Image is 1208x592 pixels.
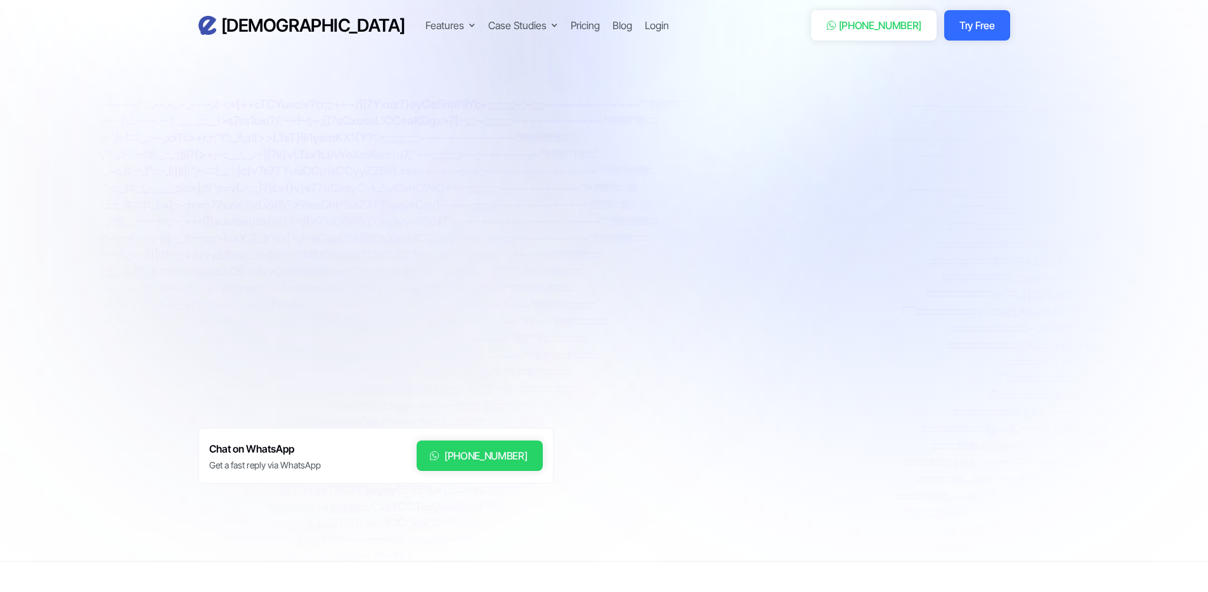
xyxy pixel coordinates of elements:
[944,10,1010,41] a: Try Free
[488,18,558,33] div: Case Studies
[488,18,547,33] div: Case Studies
[571,18,600,33] a: Pricing
[425,18,476,33] div: Features
[645,18,669,33] a: Login
[425,18,464,33] div: Features
[417,441,543,471] a: [PHONE_NUMBER]
[811,10,937,41] a: [PHONE_NUMBER]
[221,15,405,37] h3: [DEMOGRAPHIC_DATA]
[209,441,321,458] h6: Chat on WhatsApp
[839,18,922,33] div: [PHONE_NUMBER]
[613,18,632,33] a: Blog
[209,459,321,472] div: Get a fast reply via WhatsApp
[198,15,405,37] a: home
[445,448,528,463] div: [PHONE_NUMBER]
